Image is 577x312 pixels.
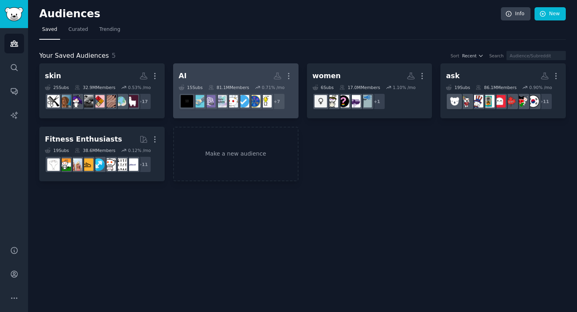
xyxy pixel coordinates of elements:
[259,95,272,107] img: lifehacks
[179,71,187,81] div: AI
[440,63,566,118] a: ask19Subs86.1MMembers0.90% /mo+11Living_in_KoreaKenyaAskCanadasingaporeAskABritAskAnAmericanAskAC...
[313,85,334,90] div: 6 Sub s
[462,53,476,59] span: Recent
[69,26,88,33] span: Curated
[5,7,23,21] img: GummySearch logo
[315,95,327,107] img: women
[59,95,71,107] img: curlyhair
[237,95,249,107] img: getdisciplined
[451,53,460,59] div: Sort
[326,95,338,107] img: TwoXChromosomes
[506,51,566,60] input: Audience/Subreddit
[45,71,61,81] div: skin
[115,158,127,171] img: Exercise
[126,158,138,171] img: Plus
[70,158,82,171] img: PetiteFitness
[128,85,151,90] div: 0.53 % /mo
[493,95,506,107] img: singapore
[81,95,93,107] img: BlackHair
[92,95,105,107] img: HaircareScience
[471,95,483,107] img: AskAnAmerican
[103,95,116,107] img: longhair
[66,23,91,40] a: Curated
[128,148,151,153] div: 0.12 % /mo
[81,158,93,171] img: xxfitness
[448,95,461,107] img: AskAnAustralian
[39,8,501,20] h2: Audiences
[248,95,260,107] img: LifeProTips
[307,63,432,118] a: women6Subs17.0MMembers1.10% /mo+1AdvicePurplePillDebateAskIndianWomenTwoXChromosomeswomen
[126,95,138,107] img: femalehairadvice
[489,53,504,59] div: Search
[516,95,528,107] img: Kenya
[39,127,165,182] a: Fitness Enthusiasts19Subs38.6MMembers0.12% /mo+11PlusExerciseintermittentfastingbeginnerfitnessxx...
[75,85,115,90] div: 32.9M Members
[482,95,494,107] img: AskABrit
[103,158,116,171] img: intermittentfasting
[203,95,216,107] img: ChatGPTPro
[535,7,566,21] a: New
[47,158,60,171] img: Fitness
[226,95,238,107] img: productivity
[536,93,553,110] div: + 11
[135,156,151,173] div: + 11
[501,7,531,21] a: Info
[173,63,299,118] a: AI15Subs81.1MMembers0.71% /mo+7lifehacksLifeProTipsgetdisciplinedproductivityindiehackersChatGPTP...
[446,85,470,90] div: 19 Sub s
[462,53,484,59] button: Recent
[39,51,109,61] span: Your Saved Audiences
[393,85,416,90] div: 1.10 % /mo
[70,95,82,107] img: HairDye
[460,95,472,107] img: AskACanadian
[181,95,193,107] img: ArtificialInteligence
[339,85,380,90] div: 17.0M Members
[112,52,116,59] span: 5
[446,71,460,81] div: ask
[75,148,115,153] div: 38.6M Members
[135,93,151,110] div: + 17
[39,63,165,118] a: skin25Subs32.9MMembers0.53% /mo+17femalehairadviceHFYlonghairHaircareScienceBlackHairHairDyecurly...
[348,95,361,107] img: PurplePillDebate
[47,95,60,107] img: Hair
[115,95,127,107] img: HFY
[214,95,227,107] img: indiehackers
[359,95,372,107] img: Advice
[504,95,517,107] img: AskCanada
[39,23,60,40] a: Saved
[92,158,105,171] img: beginnerfitness
[529,85,552,90] div: 0.90 % /mo
[59,158,71,171] img: Fitness_India
[208,85,249,90] div: 81.1M Members
[369,93,385,110] div: + 1
[173,127,299,182] a: Make a new audience
[45,148,69,153] div: 19 Sub s
[262,85,284,90] div: 0.71 % /mo
[45,85,69,90] div: 25 Sub s
[179,85,203,90] div: 15 Sub s
[97,23,123,40] a: Trending
[45,134,122,144] div: Fitness Enthusiasts
[42,26,57,33] span: Saved
[268,93,285,110] div: + 7
[99,26,120,33] span: Trending
[476,85,516,90] div: 86.1M Members
[527,95,539,107] img: Living_in_Korea
[313,71,341,81] div: women
[337,95,349,107] img: AskIndianWomen
[192,95,204,107] img: technology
